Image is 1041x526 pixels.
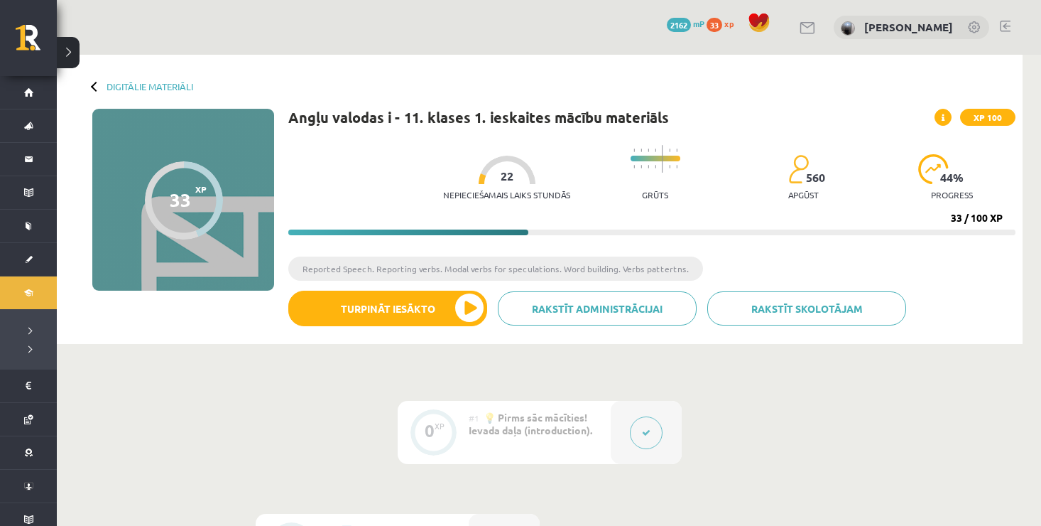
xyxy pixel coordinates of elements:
p: progress [931,190,973,200]
span: 44 % [940,171,964,184]
span: #1 [469,412,479,424]
img: icon-short-line-57e1e144782c952c97e751825c79c345078a6d821885a25fce030b3d8c18986b.svg [669,149,670,152]
img: icon-short-line-57e1e144782c952c97e751825c79c345078a6d821885a25fce030b3d8c18986b.svg [676,165,677,168]
img: icon-short-line-57e1e144782c952c97e751825c79c345078a6d821885a25fce030b3d8c18986b.svg [669,165,670,168]
img: icon-short-line-57e1e144782c952c97e751825c79c345078a6d821885a25fce030b3d8c18986b.svg [641,165,642,168]
img: icon-short-line-57e1e144782c952c97e751825c79c345078a6d821885a25fce030b3d8c18986b.svg [633,165,635,168]
img: icon-short-line-57e1e144782c952c97e751825c79c345078a6d821885a25fce030b3d8c18986b.svg [676,149,677,152]
p: Grūts [642,190,668,200]
span: 33 [707,18,722,32]
span: 2162 [667,18,691,32]
a: [PERSON_NAME] [864,20,953,34]
span: xp [724,18,734,29]
img: icon-short-line-57e1e144782c952c97e751825c79c345078a6d821885a25fce030b3d8c18986b.svg [641,149,642,152]
img: icon-short-line-57e1e144782c952c97e751825c79c345078a6d821885a25fce030b3d8c18986b.svg [648,165,649,168]
span: mP [693,18,704,29]
p: Nepieciešamais laiks stundās [443,190,570,200]
span: 💡 Pirms sāc mācīties! Ievada daļa (introduction). [469,411,592,436]
img: icon-long-line-d9ea69661e0d244f92f715978eff75569469978d946b2353a9bb055b3ed8787d.svg [662,145,663,173]
img: Viktorija Jeļizarova [841,21,855,36]
a: 33 xp [707,18,741,29]
img: icon-short-line-57e1e144782c952c97e751825c79c345078a6d821885a25fce030b3d8c18986b.svg [655,165,656,168]
button: Turpināt iesākto [288,291,487,326]
a: Digitālie materiāli [107,81,193,92]
p: apgūst [788,190,819,200]
img: icon-short-line-57e1e144782c952c97e751825c79c345078a6d821885a25fce030b3d8c18986b.svg [633,149,635,152]
div: 33 [170,189,191,210]
span: XP [195,184,207,194]
span: 560 [806,171,825,184]
a: Rakstīt skolotājam [707,291,906,326]
img: icon-short-line-57e1e144782c952c97e751825c79c345078a6d821885a25fce030b3d8c18986b.svg [655,149,656,152]
span: XP 100 [960,109,1015,126]
h1: Angļu valodas i - 11. klases 1. ieskaites mācību materiāls [288,109,669,126]
a: 2162 mP [667,18,704,29]
a: Rīgas 1. Tālmācības vidusskola [16,25,57,60]
img: students-c634bb4e5e11cddfef0936a35e636f08e4e9abd3cc4e673bd6f9a4125e45ecb1.svg [788,154,809,184]
div: XP [435,422,445,430]
img: icon-progress-161ccf0a02000e728c5f80fcf4c31c7af3da0e1684b2b1d7c360e028c24a22f1.svg [918,154,949,184]
div: 0 [425,424,435,437]
a: Rakstīt administrācijai [498,291,697,326]
li: Reported Speech. Reporting verbs. Modal verbs for speculations. Word building. Verbs pattertns. [288,257,703,281]
span: 22 [501,170,513,183]
img: icon-short-line-57e1e144782c952c97e751825c79c345078a6d821885a25fce030b3d8c18986b.svg [648,149,649,152]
